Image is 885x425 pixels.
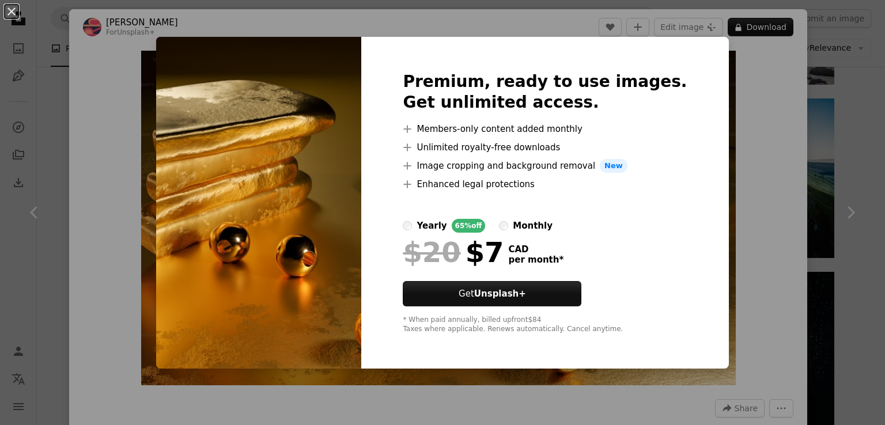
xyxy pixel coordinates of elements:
input: yearly65%off [403,221,412,230]
li: Enhanced legal protections [403,177,687,191]
div: yearly [417,219,447,233]
div: 65% off [452,219,486,233]
li: Image cropping and background removal [403,159,687,173]
li: Members-only content added monthly [403,122,687,136]
div: $7 [403,237,504,267]
input: monthly [499,221,508,230]
span: $20 [403,237,460,267]
h2: Premium, ready to use images. Get unlimited access. [403,71,687,113]
span: New [600,159,627,173]
strong: Unsplash+ [474,289,526,299]
div: * When paid annually, billed upfront $84 Taxes where applicable. Renews automatically. Cancel any... [403,316,687,334]
li: Unlimited royalty-free downloads [403,141,687,154]
span: CAD [508,244,563,255]
button: GetUnsplash+ [403,281,581,306]
span: per month * [508,255,563,265]
div: monthly [513,219,553,233]
img: premium_photo-1677783979742-0c8b98d10229 [156,37,361,369]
